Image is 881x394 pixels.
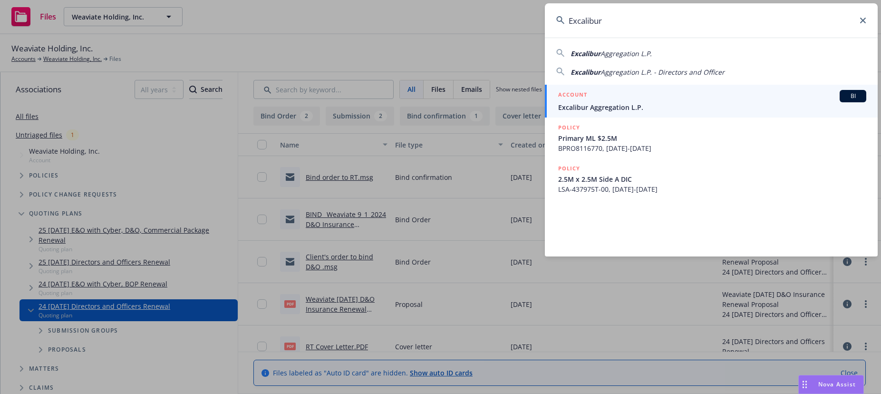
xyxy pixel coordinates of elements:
[558,164,580,173] h5: POLICY
[843,92,862,100] span: BI
[600,68,725,77] span: Aggregation L.P. - Directors and Officer
[545,85,878,118] a: ACCOUNTBIExcalibur Aggregation L.P.
[558,174,866,184] span: 2.5M x 2.5M Side A DIC
[558,123,580,132] h5: POLICY
[558,102,866,112] span: Excalibur Aggregation L.P.
[799,375,811,394] div: Drag to move
[571,49,600,58] span: Excalibur
[558,143,866,153] span: BPRO8116770, [DATE]-[DATE]
[545,158,878,199] a: POLICY2.5M x 2.5M Side A DICLSA-437975T-00, [DATE]-[DATE]
[798,375,864,394] button: Nova Assist
[545,118,878,158] a: POLICYPrimary ML $2.5MBPRO8116770, [DATE]-[DATE]
[558,90,587,101] h5: ACCOUNT
[545,3,878,38] input: Search...
[571,68,600,77] span: Excalibur
[600,49,652,58] span: Aggregation L.P.
[558,133,866,143] span: Primary ML $2.5M
[558,184,866,194] span: LSA-437975T-00, [DATE]-[DATE]
[818,380,856,388] span: Nova Assist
